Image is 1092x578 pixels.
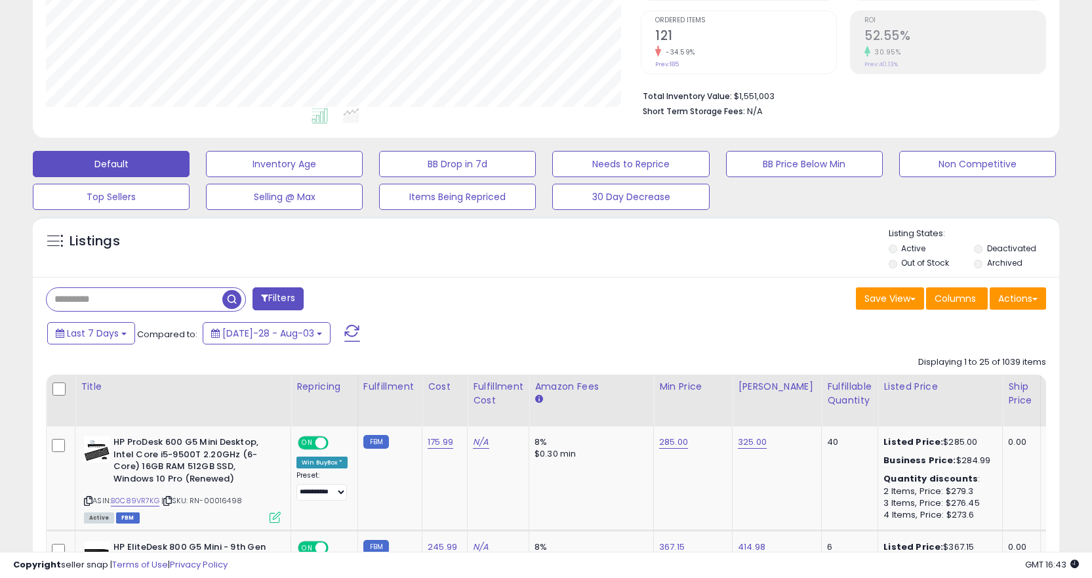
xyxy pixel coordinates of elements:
div: 2 Items, Price: $279.3 [883,485,992,497]
button: Selling @ Max [206,184,363,210]
div: Fulfillment [363,380,416,394]
div: $0.30 min [535,448,643,460]
div: Repricing [296,380,352,394]
b: HP ProDesk 600 G5 Mini Desktop, Intel Core i5-9500T 2.20GHz (6-Core) 16GB RAM 512GB SSD, Windows ... [113,436,273,488]
div: Preset: [296,471,348,501]
span: Columns [935,292,976,305]
button: Save View [856,287,924,310]
b: Business Price: [883,454,956,466]
small: Prev: 185 [655,60,679,68]
div: Fulfillable Quantity [827,380,872,407]
div: Fulfillment Cost [473,380,523,407]
strong: Copyright [13,558,61,571]
div: 3 Items, Price: $276.45 [883,497,992,509]
small: Prev: 40.13% [864,60,898,68]
div: : [883,473,992,485]
div: Win BuyBox * [296,457,348,468]
a: N/A [473,436,489,449]
h2: 52.55% [864,28,1045,46]
b: Listed Price: [883,436,943,448]
button: 30 Day Decrease [552,184,709,210]
button: Inventory Age [206,151,363,177]
a: Privacy Policy [170,558,228,571]
div: seller snap | | [13,559,228,571]
button: BB Price Below Min [726,151,883,177]
span: FBM [116,512,140,524]
button: Non Competitive [899,151,1056,177]
div: 8% [535,436,643,448]
span: ON [299,438,315,449]
span: Compared to: [137,328,197,341]
button: BB Drop in 7d [379,151,536,177]
div: Listed Price [883,380,997,394]
img: 41EqFX0E9OL._SL40_.jpg [84,436,110,463]
span: All listings currently available for purchase on Amazon [84,512,114,524]
small: Amazon Fees. [535,394,542,405]
b: Total Inventory Value: [643,91,732,102]
button: Top Sellers [33,184,190,210]
span: ROI [864,17,1045,24]
button: Filters [253,287,304,310]
label: Deactivated [987,243,1036,254]
div: $285.00 [883,436,992,448]
div: 4 Items, Price: $273.6 [883,509,992,521]
div: Amazon Fees [535,380,648,394]
h2: 121 [655,28,836,46]
label: Out of Stock [901,257,949,268]
span: 2025-08-11 16:43 GMT [1025,558,1079,571]
li: $1,551,003 [643,87,1036,103]
span: [DATE]-28 - Aug-03 [222,327,314,340]
button: Columns [926,287,988,310]
button: Needs to Reprice [552,151,709,177]
span: Last 7 Days [67,327,119,340]
div: [PERSON_NAME] [738,380,816,394]
div: 40 [827,436,868,448]
span: | SKU: RN-00016498 [161,495,242,506]
div: $284.99 [883,455,992,466]
span: OFF [327,438,348,449]
div: Cost [428,380,462,394]
small: FBM [363,435,389,449]
b: Quantity discounts [883,472,978,485]
small: 30.95% [870,47,900,57]
div: Title [81,380,285,394]
span: N/A [747,105,763,117]
div: 0.00 [1008,436,1030,448]
small: FBM [1046,435,1072,449]
a: 285.00 [659,436,688,449]
button: Actions [990,287,1046,310]
small: -34.59% [661,47,695,57]
button: Default [33,151,190,177]
button: Items Being Repriced [379,184,536,210]
a: B0C89VR7KG [111,495,159,506]
h5: Listings [70,232,120,251]
button: Last 7 Days [47,322,135,344]
div: Min Price [659,380,727,394]
div: Displaying 1 to 25 of 1039 items [918,356,1046,369]
span: Ordered Items [655,17,836,24]
div: ASIN: [84,436,281,522]
label: Archived [987,257,1022,268]
label: Active [901,243,925,254]
p: Listing States: [889,228,1059,240]
a: 175.99 [428,436,453,449]
a: 325.00 [738,436,767,449]
button: [DATE]-28 - Aug-03 [203,322,331,344]
div: Ship Price [1008,380,1034,407]
a: Terms of Use [112,558,168,571]
b: Short Term Storage Fees: [643,106,745,117]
